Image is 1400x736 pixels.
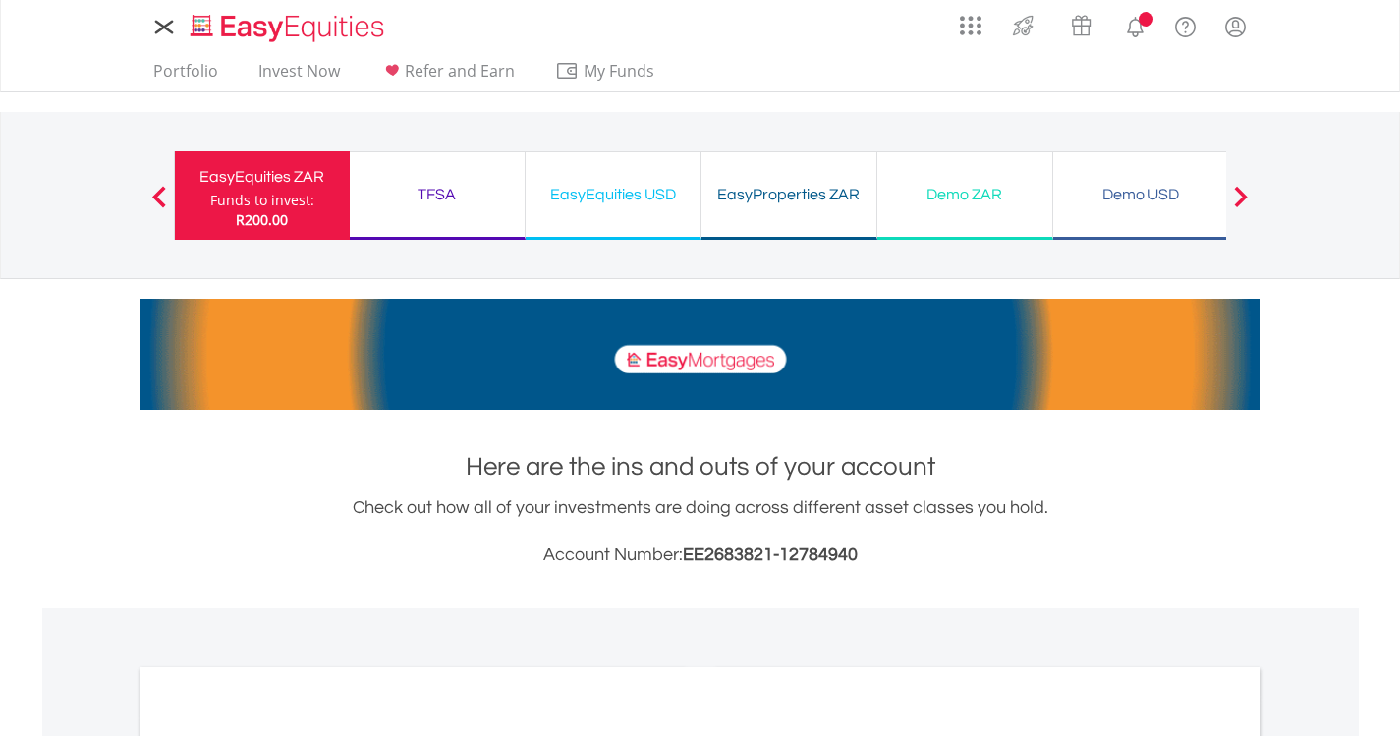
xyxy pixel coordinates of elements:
a: Vouchers [1052,5,1110,41]
img: grid-menu-icon.svg [960,15,981,36]
button: Next [1221,196,1260,215]
img: thrive-v2.svg [1007,10,1039,41]
a: FAQ's and Support [1160,5,1210,44]
button: Previous [140,196,179,215]
div: Demo USD [1065,181,1216,208]
a: AppsGrid [947,5,994,36]
img: EasyMortage Promotion Banner [140,299,1260,410]
h1: Here are the ins and outs of your account [140,449,1260,484]
a: Refer and Earn [372,61,523,91]
div: Funds to invest: [210,191,314,210]
div: TFSA [362,181,513,208]
div: Check out how all of your investments are doing across different asset classes you hold. [140,494,1260,569]
img: EasyEquities_Logo.png [187,12,392,44]
a: Portfolio [145,61,226,91]
a: My Profile [1210,5,1260,48]
span: Refer and Earn [405,60,515,82]
span: R200.00 [236,210,288,229]
div: EasyEquities ZAR [187,163,338,191]
div: Demo ZAR [889,181,1040,208]
h3: Account Number: [140,541,1260,569]
span: EE2683821-12784940 [683,545,858,564]
a: Invest Now [251,61,348,91]
a: Home page [183,5,392,44]
div: EasyEquities USD [537,181,689,208]
img: vouchers-v2.svg [1065,10,1097,41]
a: Notifications [1110,5,1160,44]
span: My Funds [555,58,684,84]
div: EasyProperties ZAR [713,181,865,208]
